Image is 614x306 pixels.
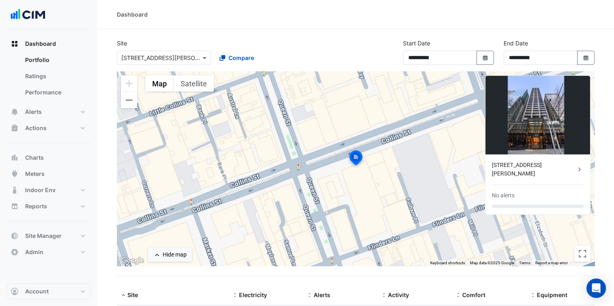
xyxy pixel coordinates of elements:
[537,291,567,298] span: Equipment
[6,104,91,120] button: Alerts
[462,291,485,298] span: Comfort
[117,39,127,47] label: Site
[19,68,91,84] a: Ratings
[25,108,42,116] span: Alerts
[6,52,91,104] div: Dashboard
[25,287,49,295] span: Account
[470,261,514,265] span: Map data ©2025 Google
[25,248,43,256] span: Admin
[11,170,19,178] app-icon: Meters
[11,124,19,132] app-icon: Actions
[119,255,146,266] a: Open this area in Google Maps (opens a new window)
[25,232,62,240] span: Site Manager
[25,124,47,132] span: Actions
[11,186,19,194] app-icon: Indoor Env
[148,248,192,262] button: Hide map
[119,255,146,266] img: Google
[117,10,148,19] div: Dashboard
[535,261,568,265] a: Report a map error
[347,149,365,169] img: site-pin-selected.svg
[121,75,137,92] button: Zoom in
[574,246,590,262] button: Toggle fullscreen view
[586,278,606,298] div: Open Intercom Messenger
[485,76,590,154] img: 367 Collins Street
[11,154,19,162] app-icon: Charts
[519,261,530,265] a: Terms (opens in new tab)
[11,108,19,116] app-icon: Alerts
[582,54,590,61] fa-icon: Select Date
[25,202,47,210] span: Reports
[214,51,259,65] button: Compare
[163,250,187,259] div: Hide map
[239,291,267,298] span: Electricity
[6,244,91,260] button: Admin
[127,291,138,298] span: Site
[174,75,214,92] button: Show satellite imagery
[482,54,489,61] fa-icon: Select Date
[25,186,56,194] span: Indoor Env
[25,170,45,178] span: Meters
[388,291,409,298] span: Activity
[6,150,91,166] button: Charts
[6,198,91,214] button: Reports
[504,39,528,47] label: End Date
[11,40,19,48] app-icon: Dashboard
[492,191,515,200] div: No alerts
[6,283,91,300] button: Account
[11,248,19,256] app-icon: Admin
[228,53,254,62] span: Compare
[25,154,44,162] span: Charts
[11,232,19,240] app-icon: Site Manager
[121,92,137,108] button: Zoom out
[6,166,91,182] button: Meters
[403,39,430,47] label: Start Date
[6,36,91,52] button: Dashboard
[25,40,56,48] span: Dashboard
[313,291,330,298] span: Alerts
[10,6,46,23] img: Company Logo
[19,84,91,101] a: Performance
[6,182,91,198] button: Indoor Env
[19,52,91,68] a: Portfolio
[492,161,575,178] div: [STREET_ADDRESS][PERSON_NAME]
[6,120,91,136] button: Actions
[11,202,19,210] app-icon: Reports
[430,260,465,266] button: Keyboard shortcuts
[6,228,91,244] button: Site Manager
[145,75,174,92] button: Show street map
